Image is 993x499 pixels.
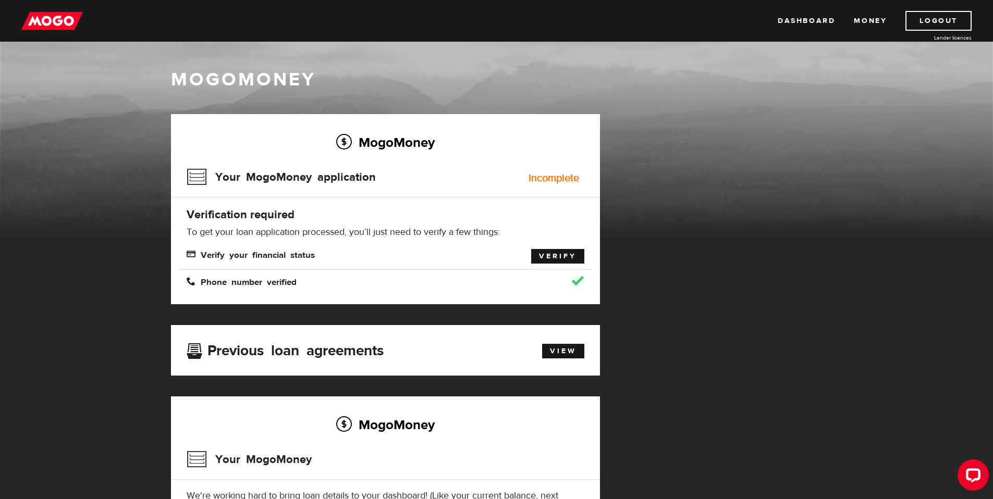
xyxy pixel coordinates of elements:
[187,414,584,435] h2: MogoMoney
[187,226,584,239] p: To get your loan application processed, you’ll just need to verify a few things:
[21,11,83,31] img: mogo_logo-11ee424be714fa7cbb0f0f49df9e16ec.png
[905,11,972,31] a: Logout
[854,11,887,31] a: Money
[187,250,315,258] span: Verify your financial status
[187,342,384,356] h3: Previous loan agreements
[542,344,584,358] a: View
[949,455,993,499] iframe: LiveChat chat widget
[531,249,584,264] a: Verify
[778,11,835,31] a: Dashboard
[187,131,584,153] h2: MogoMoney
[893,34,972,42] a: Lender licences
[187,446,312,473] h3: Your MogoMoney
[529,173,579,183] div: Incomplete
[187,207,584,222] h4: Verification required
[187,164,376,191] h3: Your MogoMoney application
[171,69,823,91] h1: MogoMoney
[187,277,297,285] span: Phone number verified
